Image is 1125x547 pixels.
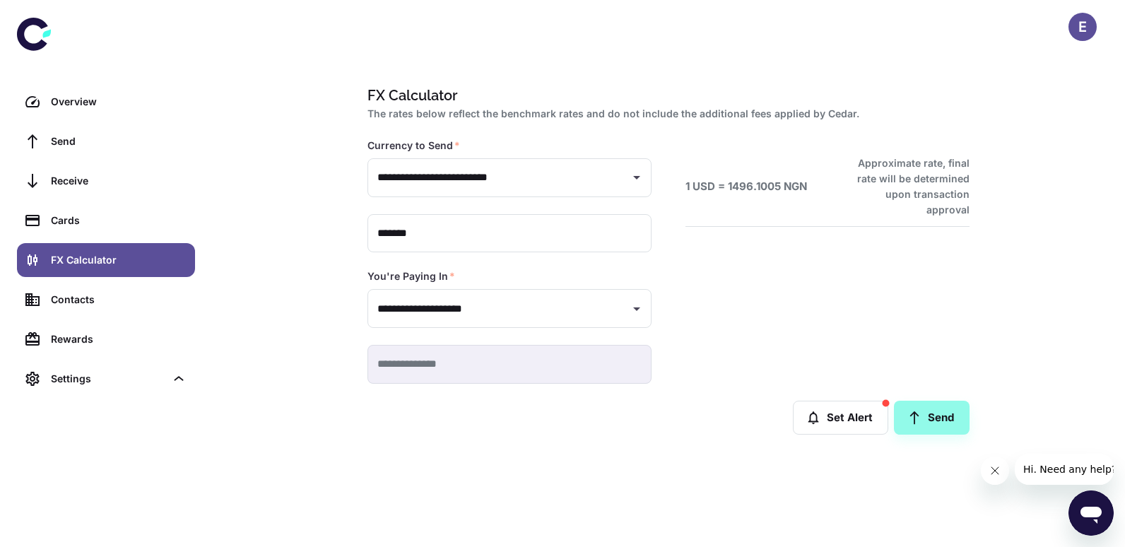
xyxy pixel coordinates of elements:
div: Contacts [51,292,187,307]
a: Rewards [17,322,195,356]
div: Rewards [51,331,187,347]
a: FX Calculator [17,243,195,277]
button: E [1068,13,1097,41]
a: Cards [17,204,195,237]
a: Send [894,401,970,435]
label: Currency to Send [367,139,460,153]
div: Cards [51,213,187,228]
button: Open [627,299,647,319]
iframe: Close message [981,457,1009,485]
h1: FX Calculator [367,85,964,106]
span: Hi. Need any help? [8,10,102,21]
div: Settings [17,362,195,396]
div: Send [51,134,187,149]
button: Open [627,167,647,187]
a: Receive [17,164,195,198]
a: Contacts [17,283,195,317]
a: Overview [17,85,195,119]
iframe: Message from company [1015,454,1114,485]
label: You're Paying In [367,269,455,283]
iframe: Button to launch messaging window [1068,490,1114,536]
button: Set Alert [793,401,888,435]
div: Overview [51,94,187,110]
div: Receive [51,173,187,189]
div: Settings [51,371,165,387]
h6: Approximate rate, final rate will be determined upon transaction approval [842,155,970,218]
h6: 1 USD = 1496.1005 NGN [685,179,807,195]
a: Send [17,124,195,158]
div: FX Calculator [51,252,187,268]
